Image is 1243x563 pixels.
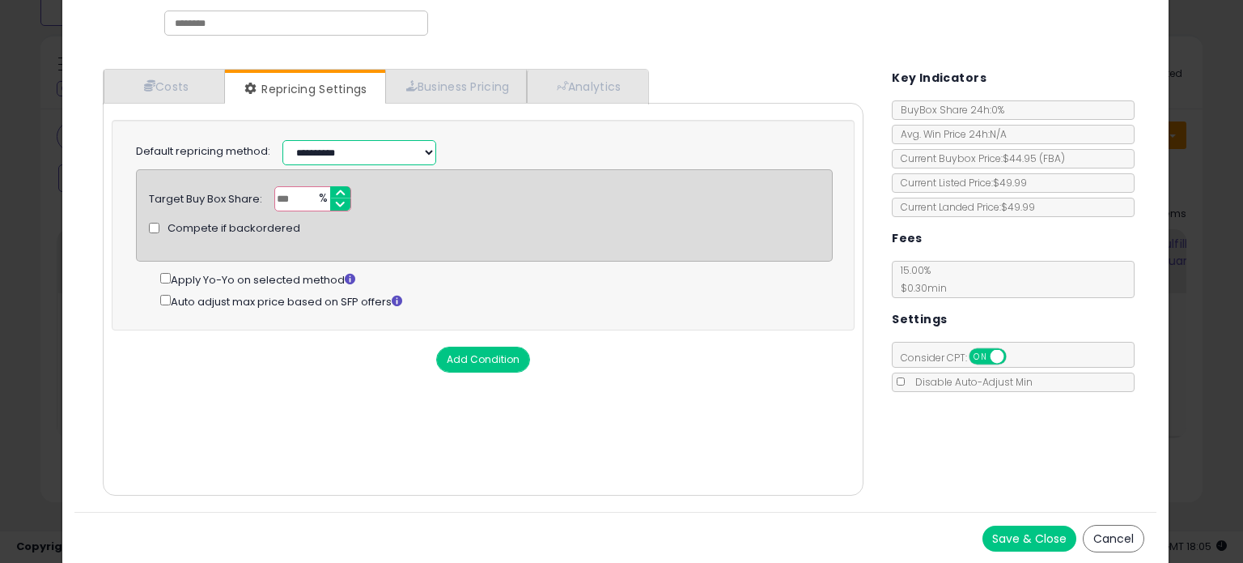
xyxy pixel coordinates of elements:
span: Consider CPT: [893,351,1028,365]
a: Repricing Settings [225,73,384,105]
a: Costs [104,70,225,103]
span: Avg. Win Price 24h: N/A [893,127,1007,141]
span: $0.30 min [893,281,947,295]
span: % [309,187,335,211]
span: ON [970,350,991,364]
span: ( FBA ) [1039,151,1065,165]
span: Current Listed Price: $49.99 [893,176,1027,190]
h5: Key Indicators [892,68,986,88]
button: Save & Close [982,526,1076,552]
div: Target Buy Box Share: [149,186,262,207]
span: 15.00 % [893,263,947,295]
span: OFF [1004,350,1030,364]
a: Business Pricing [385,70,527,103]
label: Default repricing method: [136,144,270,160]
div: Auto adjust max price based on SFP offers [160,292,833,310]
h5: Fees [892,228,923,249]
button: Cancel [1083,525,1144,552]
span: Compete if backordered [168,221,300,237]
button: Add Condition [436,347,530,373]
h5: Settings [892,309,947,330]
span: $44.95 [1003,151,1065,165]
a: Analytics [527,70,647,103]
span: Current Buybox Price: [893,151,1065,165]
span: BuyBox Share 24h: 0% [893,103,1004,117]
span: Current Landed Price: $49.99 [893,200,1035,214]
div: Apply Yo-Yo on selected method [160,270,833,288]
span: Disable Auto-Adjust Min [907,375,1033,389]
